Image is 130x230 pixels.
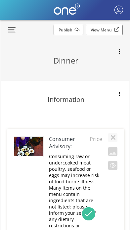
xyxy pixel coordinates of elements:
[54,25,83,35] a: Publish
[108,147,117,156] button: Add an image to this item
[27,55,105,66] h2: Dinner
[86,25,123,35] a: View Menu
[90,135,100,143] span: Price
[54,3,80,15] img: One2 Logo
[49,135,90,150] h4: Consumer Advisory:
[27,95,105,104] h3: Information
[14,137,43,156] img: Image Preview
[108,161,117,170] button: Exclude this item when you publish your menu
